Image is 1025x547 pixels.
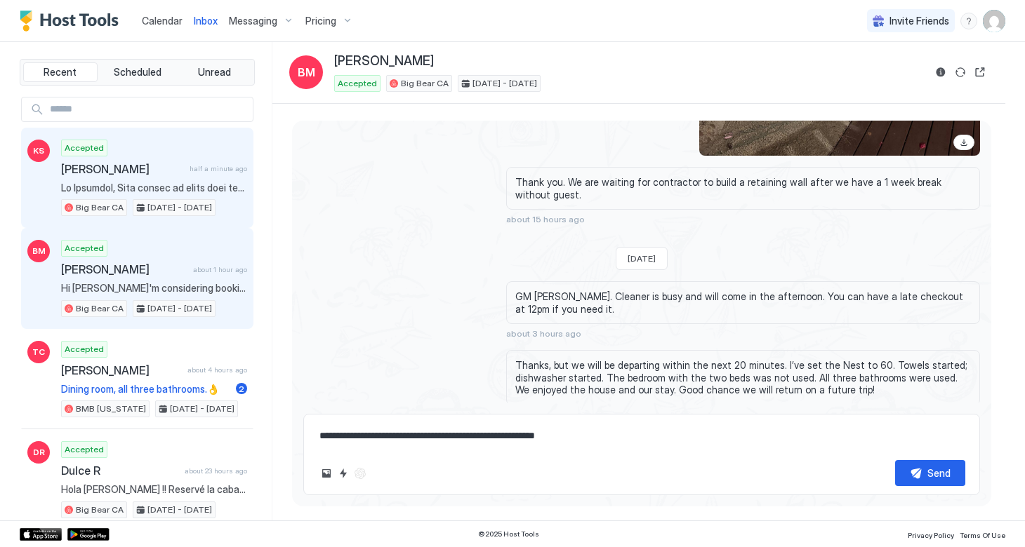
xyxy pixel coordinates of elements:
[23,62,98,82] button: Recent
[506,328,980,339] span: about 3 hours ago
[515,290,971,315] span: GM [PERSON_NAME]. Cleaner is busy and will come in the afternoon. You can have a late checkout at...
[972,64,988,81] button: Open reservation
[895,460,965,486] button: Send
[142,15,183,27] span: Calendar
[185,466,247,475] span: about 23 hours ago
[142,13,183,28] a: Calendar
[76,504,124,516] span: Big Bear CA
[187,365,247,374] span: about 4 hours ago
[33,144,44,157] span: KS
[953,135,974,150] a: Download
[33,446,45,459] span: DR
[76,302,124,315] span: Big Bear CA
[177,62,251,82] button: Unread
[478,529,539,539] span: © 2025 Host Tools
[20,528,62,541] a: App Store
[67,528,110,541] a: Google Play Store
[100,62,175,82] button: Scheduled
[194,13,218,28] a: Inbox
[338,77,377,90] span: Accepted
[65,443,104,456] span: Accepted
[61,162,184,176] span: [PERSON_NAME]
[960,531,1005,539] span: Terms Of Use
[193,265,247,274] span: about 1 hour ago
[190,164,247,173] span: half a minute ago
[927,466,951,480] div: Send
[952,64,969,81] button: Sync reservation
[335,465,352,482] button: Quick reply
[61,383,230,396] span: Dining room, all three bathrooms.👌
[229,15,277,27] span: Messaging
[506,214,980,224] span: about 15 hours ago
[20,11,125,32] a: Host Tools Logo
[147,201,212,214] span: [DATE] - [DATE]
[44,66,77,79] span: Recent
[194,15,218,27] span: Inbox
[61,262,187,276] span: [PERSON_NAME]
[61,182,247,194] span: Lo Ipsumdol, Sita consec ad elits doei tem inci utl etdo magn aliquaenima minim veni quis. Nos ex...
[76,403,146,415] span: BMB [US_STATE]
[239,384,244,394] span: 2
[114,66,161,79] span: Scheduled
[32,346,45,358] span: TC
[32,245,46,257] span: BM
[298,64,315,81] span: BM
[61,363,182,377] span: [PERSON_NAME]
[14,499,48,533] iframe: Intercom live chat
[65,142,104,154] span: Accepted
[515,176,971,201] span: Thank you. We are waiting for contractor to build a retaining wall after we have a 1 week break w...
[890,15,949,27] span: Invite Friends
[318,465,335,482] button: Upload image
[76,201,124,214] span: Big Bear CA
[61,282,247,295] span: Hi [PERSON_NAME]'m considering booking the Lakefront home in Big Bear arriving [DATE] and departi...
[44,97,253,121] input: Input Field
[960,527,1005,541] a: Terms Of Use
[65,343,104,356] span: Accepted
[170,403,234,415] span: [DATE] - [DATE]
[628,253,656,264] span: [DATE]
[983,10,1005,32] div: User profile
[960,13,977,29] div: menu
[61,464,179,478] span: Dulce R
[932,64,949,81] button: Reservation information
[908,531,954,539] span: Privacy Policy
[65,242,104,255] span: Accepted
[61,483,247,496] span: Hola [PERSON_NAME] !! Reservé la cabaña.
[147,504,212,516] span: [DATE] - [DATE]
[401,77,449,90] span: Big Bear CA
[147,302,212,315] span: [DATE] - [DATE]
[20,59,255,86] div: tab-group
[305,15,336,27] span: Pricing
[198,66,231,79] span: Unread
[515,359,971,396] span: Thanks, but we will be departing within the next 20 minutes. I’ve set the Nest to 60. Towels star...
[472,77,537,90] span: [DATE] - [DATE]
[908,527,954,541] a: Privacy Policy
[334,53,434,69] span: [PERSON_NAME]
